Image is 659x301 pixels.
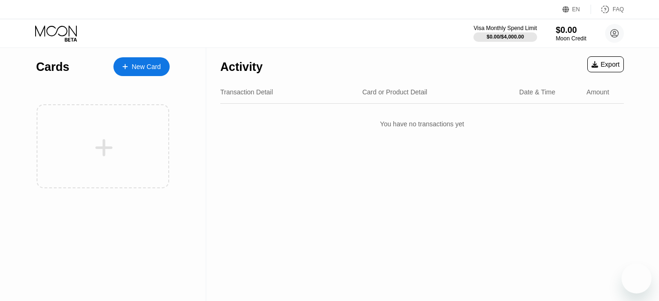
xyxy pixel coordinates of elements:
div: Transaction Detail [220,88,273,96]
div: $0.00Moon Credit [556,25,586,42]
div: EN [562,5,591,14]
div: Date & Time [519,88,555,96]
div: Amount [586,88,609,96]
div: Visa Monthly Spend Limit [473,25,537,31]
div: New Card [132,63,161,71]
div: EN [572,6,580,13]
div: $0.00 / $4,000.00 [487,34,524,39]
div: Export [592,61,620,68]
div: $0.00 [556,25,586,35]
iframe: Кнопка запуска окна обмена сообщениями [622,263,652,293]
div: Visa Monthly Spend Limit$0.00/$4,000.00 [473,25,537,42]
div: Moon Credit [556,35,586,42]
div: FAQ [613,6,624,13]
div: FAQ [591,5,624,14]
div: You have no transactions yet [220,111,624,137]
div: New Card [113,57,170,76]
div: Activity [220,60,262,74]
div: Export [587,56,624,72]
div: Card or Product Detail [362,88,427,96]
div: Cards [36,60,69,74]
